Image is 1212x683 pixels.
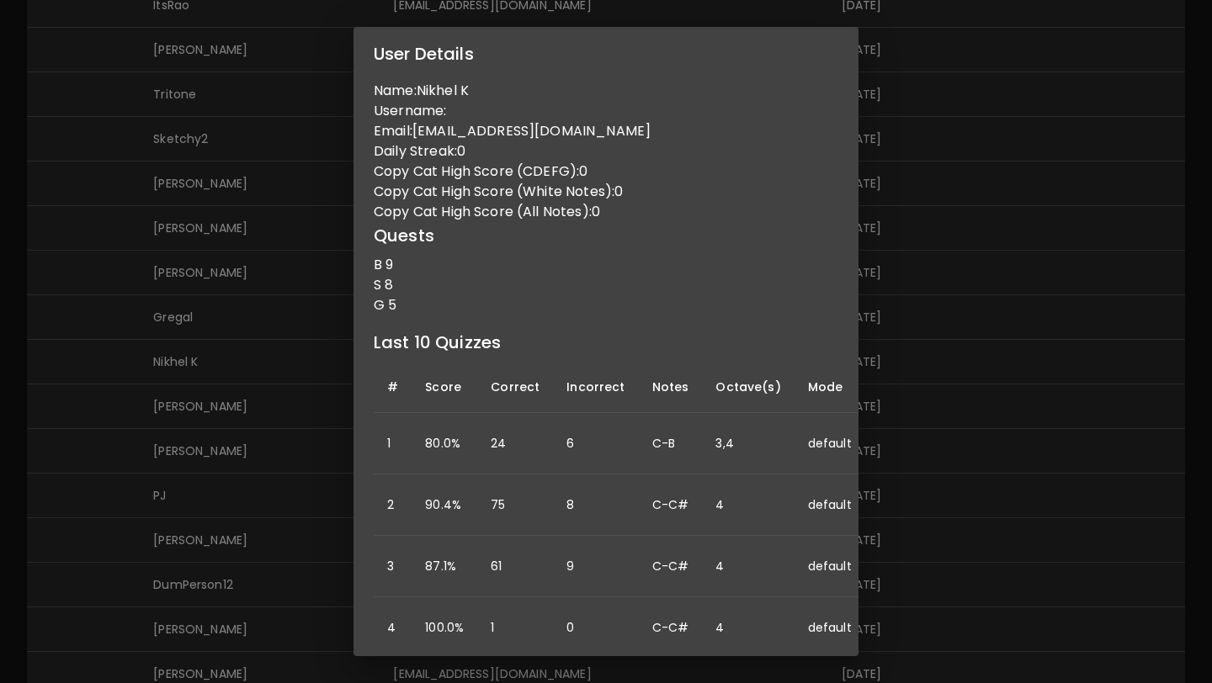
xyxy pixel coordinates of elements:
[374,101,838,121] p: Username:
[477,597,553,659] td: 1
[412,597,477,659] td: 100.0%
[553,597,638,659] td: 0
[374,474,412,536] td: 2
[702,362,794,413] th: Octave(s)
[374,295,838,315] p: G 5
[374,255,838,275] p: B 9
[795,597,865,659] td: default
[374,81,838,101] p: Name: Nikhel K
[374,275,838,295] p: S 8
[702,597,794,659] td: 4
[477,413,553,474] td: 24
[412,474,477,536] td: 90.4%
[639,413,703,474] td: C-B
[374,161,838,182] p: Copy Cat High Score (CDEFG): 0
[702,474,794,536] td: 4
[374,413,412,474] td: 1
[412,413,477,474] td: 80.0%
[412,362,477,413] th: Score
[374,202,838,222] p: Copy Cat High Score (All Notes): 0
[374,362,412,413] th: #
[553,536,638,597] td: 9
[412,536,477,597] td: 87.1%
[477,536,553,597] td: 61
[639,597,703,659] td: C-C#
[553,362,638,413] th: Incorrect
[553,474,638,536] td: 8
[374,329,838,356] h6: Last 10 Quizzes
[353,27,858,81] h2: User Details
[795,413,865,474] td: default
[374,597,412,659] td: 4
[477,362,553,413] th: Correct
[795,362,865,413] th: Mode
[477,474,553,536] td: 75
[374,222,838,249] h6: Quests
[702,413,794,474] td: 3,4
[639,362,703,413] th: Notes
[374,141,838,161] p: Daily Streak: 0
[702,536,794,597] td: 4
[374,536,412,597] td: 3
[639,536,703,597] td: C-C#
[553,413,638,474] td: 6
[639,474,703,536] td: C-C#
[374,121,838,141] p: Email: [EMAIL_ADDRESS][DOMAIN_NAME]
[795,536,865,597] td: default
[374,182,838,202] p: Copy Cat High Score (White Notes): 0
[795,474,865,536] td: default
